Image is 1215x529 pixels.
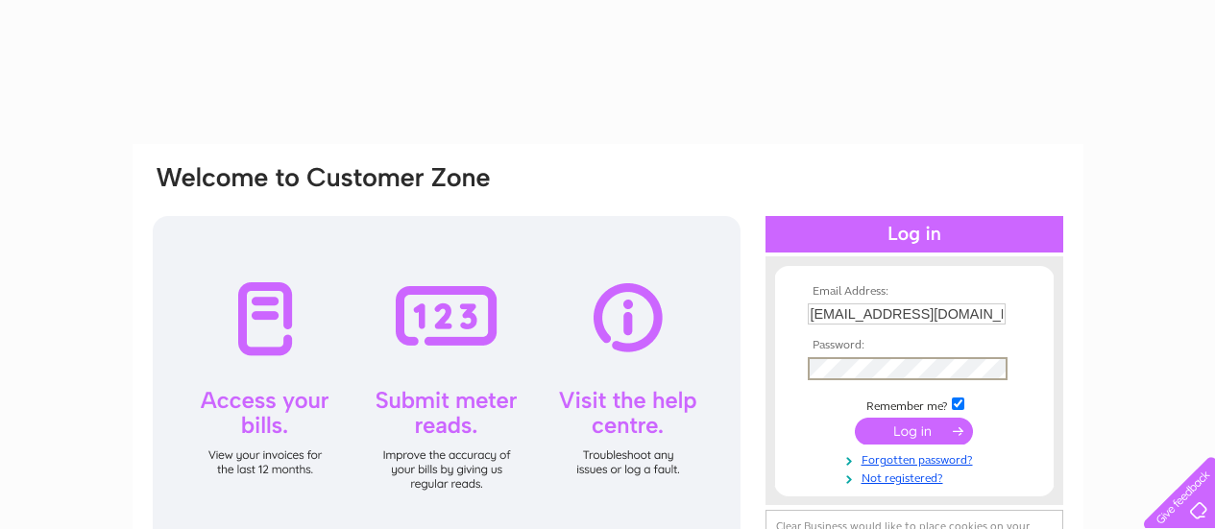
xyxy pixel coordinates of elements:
td: Remember me? [803,395,1026,414]
th: Password: [803,339,1026,352]
a: Forgotten password? [808,449,1026,468]
a: Not registered? [808,468,1026,486]
input: Submit [855,418,973,445]
th: Email Address: [803,285,1026,299]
